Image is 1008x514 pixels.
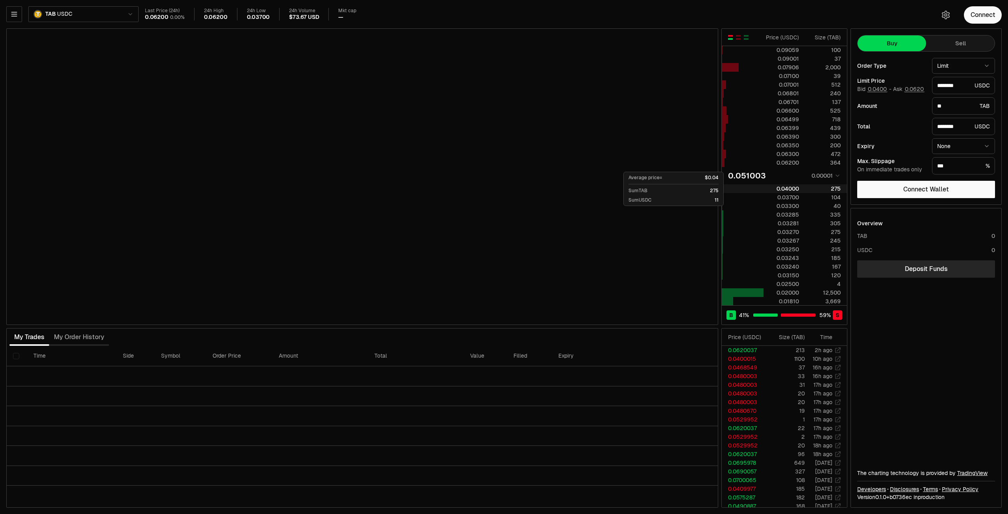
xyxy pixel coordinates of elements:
td: 0.0575287 [722,493,767,502]
span: 59 % [819,311,831,319]
button: Limit [932,58,995,74]
div: 39 [806,72,841,80]
div: 0.03267 [764,237,799,245]
div: 200 [806,141,841,149]
td: 0.0700065 [722,476,767,484]
th: Filled [507,346,552,366]
div: 525 [806,107,841,115]
button: Connect Wallet [857,181,995,198]
div: 0.06399 [764,124,799,132]
div: Price ( USDC ) [764,33,799,41]
div: 0.02500 [764,280,799,288]
a: Privacy Policy [942,485,978,493]
div: 167 [806,263,841,271]
div: 0.03243 [764,254,799,262]
a: Terms [923,485,938,493]
time: [DATE] [815,468,832,475]
td: 0.0480003 [722,389,767,398]
div: USDC [932,118,995,135]
div: 3,669 [806,297,841,305]
div: 24h Volume [289,8,319,14]
div: 12,500 [806,289,841,297]
div: Amount [857,103,926,109]
th: Amount [272,346,368,366]
td: 182 [767,493,805,502]
div: 0.06801 [764,89,799,97]
div: Size ( TAB ) [774,333,805,341]
th: Expiry [552,346,638,366]
td: 649 [767,458,805,467]
div: 0.00% [170,14,185,20]
div: 0.04000 [764,185,799,193]
div: The charting technology is provided by [857,469,995,477]
th: Order Price [206,346,272,366]
button: 0.0620 [904,86,925,92]
div: USDC [932,77,995,94]
time: 10h ago [813,355,832,362]
td: 327 [767,467,805,476]
td: 185 [767,484,805,493]
th: Total [368,346,464,366]
time: 16h ago [813,373,832,380]
button: 0.0400 [867,86,888,92]
button: None [932,138,995,154]
time: [DATE] [815,485,832,492]
th: Symbol [155,346,206,366]
p: Average price= [628,174,662,181]
div: 104 [806,193,841,201]
td: 33 [767,372,805,380]
div: 0.03300 [764,202,799,210]
button: 0.00001 [809,171,841,180]
div: 100 [806,46,841,54]
time: 17h ago [813,390,832,397]
span: 41 % [739,311,749,319]
div: 0.03150 [764,271,799,279]
td: 0.0480003 [722,380,767,389]
div: 0.06499 [764,115,799,123]
td: 96 [767,450,805,458]
td: 0.0690057 [722,467,767,476]
button: Show Buy and Sell Orders [727,34,734,41]
div: Time [812,333,832,341]
span: B [729,311,733,319]
div: Mkt cap [338,8,356,14]
div: 0.06200 [145,14,169,21]
td: 0.0468549 [722,363,767,372]
div: $73.67 USD [289,14,319,21]
div: 275 [806,185,841,193]
span: Ask [893,86,925,93]
div: 4 [806,280,841,288]
td: 0.0480670 [722,406,767,415]
div: 40 [806,202,841,210]
div: 0.02000 [764,289,799,297]
td: 0.0620037 [722,346,767,354]
button: Buy [858,35,926,51]
div: 37 [806,55,841,63]
div: 300 [806,133,841,141]
time: 17h ago [813,381,832,388]
time: 17h ago [813,433,832,440]
p: Sum USDC [628,197,652,203]
td: 31 [767,380,805,389]
div: Order Type [857,63,926,69]
td: 0.0620037 [722,450,767,458]
p: $0.04 [705,174,719,181]
th: Time [27,346,117,366]
div: 0.06701 [764,98,799,106]
button: Show Sell Orders Only [735,34,741,41]
div: 24h Low [247,8,270,14]
td: 108 [767,476,805,484]
div: 245 [806,237,841,245]
button: Show Buy Orders Only [743,34,749,41]
td: 20 [767,398,805,406]
div: On immediate trades only [857,166,926,173]
div: TAB [932,97,995,115]
div: 120 [806,271,841,279]
time: 17h ago [813,407,832,414]
time: 18h ago [813,442,832,449]
img: TAB Logo [34,11,41,18]
div: 24h High [204,8,228,14]
td: 0.0480003 [722,398,767,406]
th: Side [117,346,155,366]
p: 11 [715,197,719,203]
